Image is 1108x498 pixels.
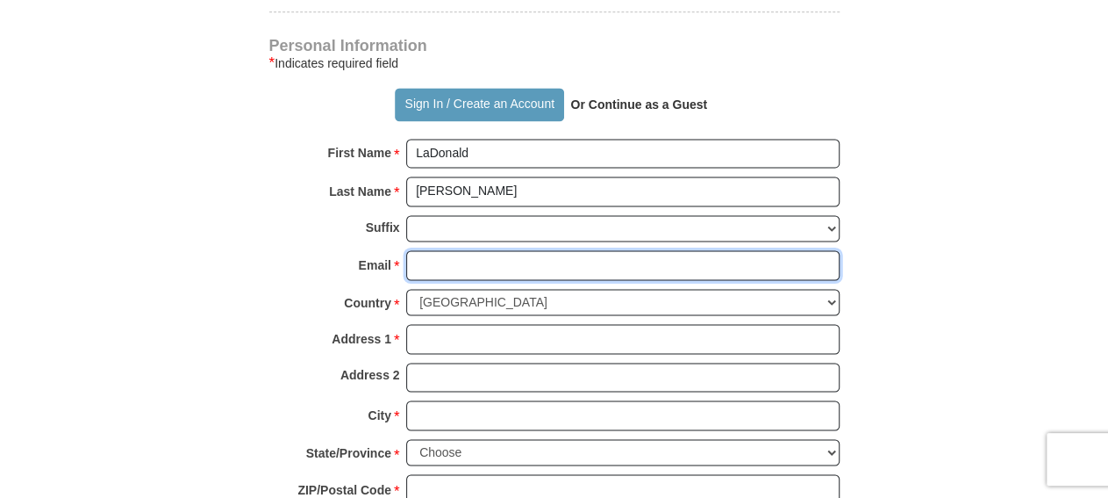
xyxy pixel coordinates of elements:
button: Sign In / Create an Account [395,88,564,121]
div: Indicates required field [269,53,840,74]
strong: Or Continue as a Guest [570,97,707,112]
h4: Personal Information [269,39,840,53]
strong: Address 1 [332,327,391,351]
strong: Suffix [366,215,400,240]
strong: State/Province [306,441,391,466]
strong: Country [344,291,391,315]
strong: Last Name [329,179,391,204]
strong: Email [359,253,391,278]
strong: Address 2 [340,363,400,387]
strong: City [368,403,390,428]
strong: First Name [328,141,391,165]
